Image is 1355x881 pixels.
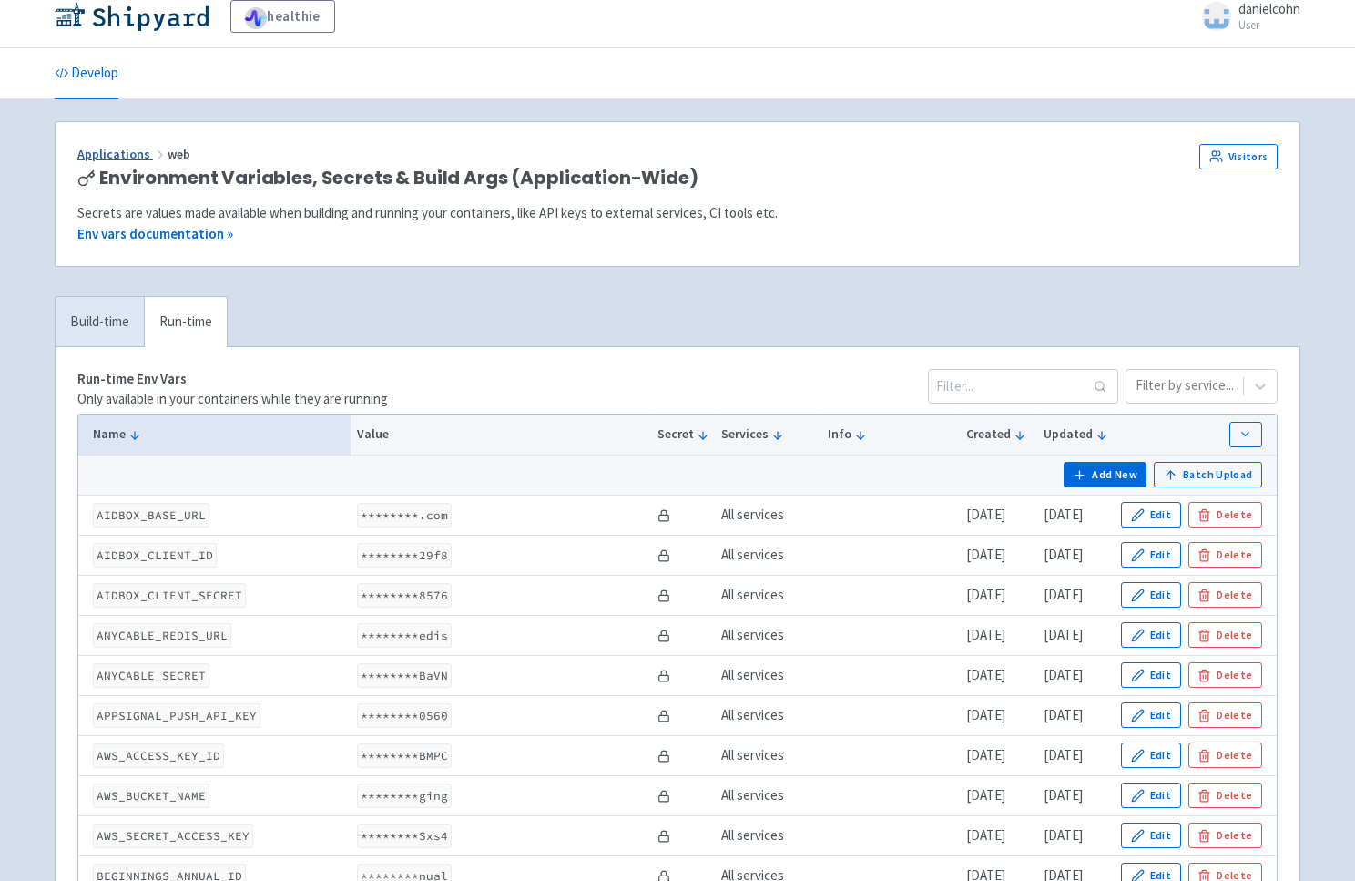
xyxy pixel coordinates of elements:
[715,815,821,855] td: All services
[1121,582,1181,608] button: Edit
[93,623,231,648] code: ANYCABLE_REDIS_URL
[1188,542,1262,568] button: Delete
[56,297,144,347] a: Build-time
[168,146,193,162] span: web
[93,703,260,728] code: APPSIGNAL_PUSH_API_KEY
[1188,502,1262,528] button: Delete
[1044,746,1083,763] time: [DATE]
[93,425,345,444] button: Name
[657,425,709,444] button: Secret
[1044,666,1083,683] time: [DATE]
[1044,786,1083,804] time: [DATE]
[966,425,1032,444] button: Created
[1188,662,1262,688] button: Delete
[966,626,1005,643] time: [DATE]
[1154,462,1262,487] button: Batch Upload
[144,297,227,347] a: Run-time
[1044,586,1083,603] time: [DATE]
[1188,582,1262,608] button: Delete
[721,425,816,444] button: Services
[966,506,1005,523] time: [DATE]
[715,575,821,615] td: All services
[1188,823,1262,848] button: Delete
[1121,662,1181,688] button: Edit
[93,824,253,848] code: AWS_SECRET_ACCESS_KEY
[715,735,821,775] td: All services
[715,695,821,735] td: All services
[1199,144,1278,169] a: Visitors
[1188,622,1262,648] button: Delete
[77,146,168,162] a: Applications
[1064,462,1147,487] button: Add New
[1044,546,1083,563] time: [DATE]
[55,2,209,31] img: Shipyard logo
[966,826,1005,844] time: [DATE]
[966,546,1005,563] time: [DATE]
[77,203,1278,224] div: Secrets are values made available when building and running your containers, like API keys to ext...
[828,425,955,444] button: Info
[1044,826,1083,844] time: [DATE]
[928,369,1118,404] input: Filter...
[55,48,118,99] a: Develop
[715,495,821,535] td: All services
[715,615,821,655] td: All services
[93,503,209,528] code: AIDBOX_BASE_URL
[1044,626,1083,643] time: [DATE]
[93,583,246,608] code: AIDBOX_CLIENT_SECRET
[1191,2,1300,31] a: danielcohn User
[1044,506,1083,523] time: [DATE]
[1121,823,1181,848] button: Edit
[93,743,224,768] code: AWS_ACCESS_KEY_ID
[1044,425,1109,444] button: Updated
[966,666,1005,683] time: [DATE]
[1121,622,1181,648] button: Edit
[1188,783,1262,808] button: Delete
[966,706,1005,723] time: [DATE]
[1238,19,1300,31] small: User
[715,535,821,575] td: All services
[1121,502,1181,528] button: Edit
[1121,542,1181,568] button: Edit
[966,746,1005,763] time: [DATE]
[77,225,233,242] a: Env vars documentation »
[77,389,388,410] p: Only available in your containers while they are running
[966,786,1005,804] time: [DATE]
[77,370,187,387] strong: Run-time Env Vars
[93,784,209,808] code: AWS_BUCKET_NAME
[93,543,217,568] code: AIDBOX_CLIENT_ID
[99,168,698,189] span: Environment Variables, Secrets & Build Args (Application-Wide)
[1044,706,1083,723] time: [DATE]
[966,586,1005,603] time: [DATE]
[715,655,821,695] td: All services
[1121,743,1181,768] button: Edit
[1121,702,1181,728] button: Edit
[1121,783,1181,808] button: Edit
[351,415,651,456] th: Value
[1188,702,1262,728] button: Delete
[93,663,209,688] code: ANYCABLE_SECRET
[1188,743,1262,768] button: Delete
[715,775,821,815] td: All services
